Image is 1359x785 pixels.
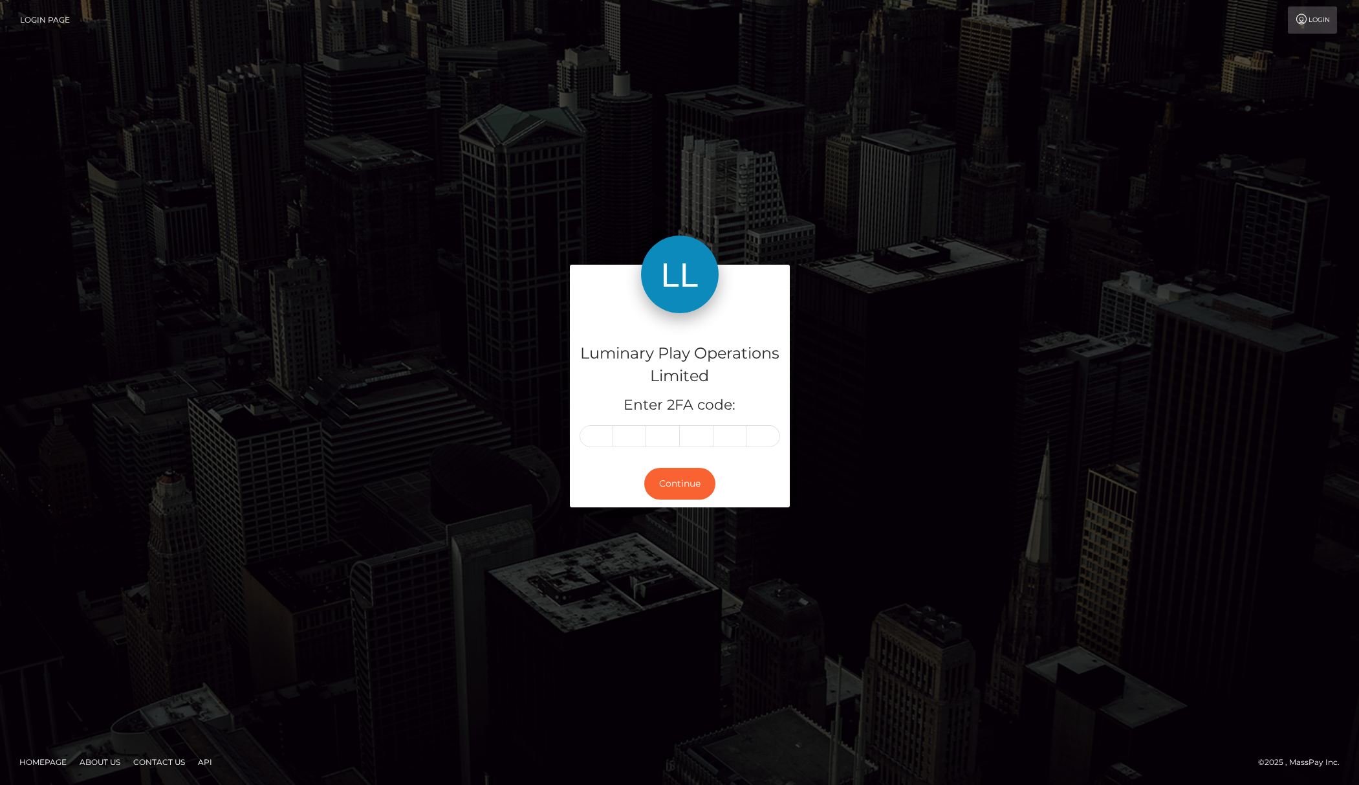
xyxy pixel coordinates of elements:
[1288,6,1337,34] a: Login
[644,468,715,500] button: Continue
[580,395,780,415] h5: Enter 2FA code:
[1258,755,1349,769] div: © 2025 , MassPay Inc.
[580,342,780,388] h4: Luminary Play Operations Limited
[193,752,217,772] a: API
[641,236,719,313] img: Luminary Play Operations Limited
[74,752,125,772] a: About Us
[20,6,70,34] a: Login Page
[128,752,190,772] a: Contact Us
[14,752,72,772] a: Homepage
